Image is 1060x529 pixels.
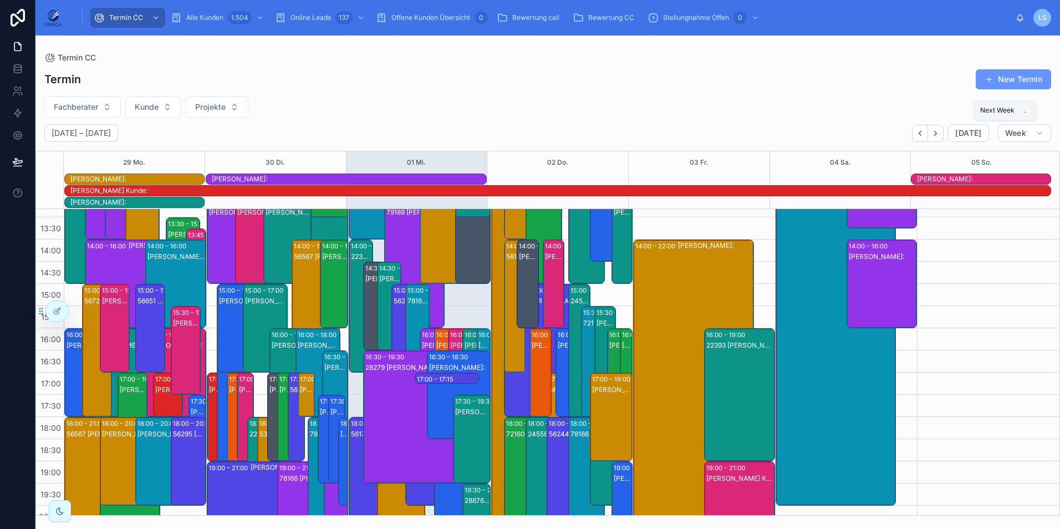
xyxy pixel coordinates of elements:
div: 14:00 – 16:00[PERSON_NAME]: [85,240,187,328]
div: 17:00 – 18:00 [300,374,341,385]
div: 15:30 – 17:30[PERSON_NAME] Kunde: [171,307,200,394]
div: 16:00 – 18:00[PERSON_NAME] Kunde: [620,329,632,416]
div: 56244 [PERSON_NAME]:[PERSON_NAME] [549,430,582,439]
div: 18:00 – 21:00 [528,418,569,429]
div: [PERSON_NAME]: [269,385,283,394]
div: 16:00 – 17:00 [478,329,519,340]
div: 15:00 – 17:0056651 [PERSON_NAME]:[PERSON_NAME] [136,284,165,372]
div: 14:00 – 22:00 [635,241,678,252]
div: 19:00 – 21:00 [614,462,655,474]
div: 16:00 – 18:00[PERSON_NAME]: [420,329,443,416]
div: 15:00 – 18:0056235 [PERSON_NAME]:[PERSON_NAME] [392,284,415,416]
div: 14:00 – 17:00 [506,241,547,252]
button: 05 So. [971,151,992,174]
a: Termin CC [90,8,165,28]
div: 18:00 – 20:00[PERSON_NAME]: [590,418,626,505]
div: 56727 [PERSON_NAME]:[PERSON_NAME] [84,297,111,306]
div: 1.504 [228,11,252,24]
div: 16:00 – 19:00 [706,329,748,340]
div: 16:00 – 18:00[PERSON_NAME] Kunde: [608,329,628,416]
span: Termin CC [58,52,96,63]
div: 28876 [PERSON_NAME]:[PERSON_NAME] [465,496,490,505]
div: 28279 [PERSON_NAME]:[PERSON_NAME] [365,363,471,372]
div: 16:00 – 18:00 [298,329,339,340]
div: [PERSON_NAME] Kunde: [298,341,339,350]
span: [DATE] [955,128,981,138]
div: 19:00 – 21:00 [209,462,251,474]
div: 0 [733,11,747,24]
div: [PERSON_NAME] Kunde: [137,430,195,439]
div: 78166 [PERSON_NAME]:[PERSON_NAME] [279,474,347,483]
div: 12:00 – 15:0022393 [PERSON_NAME]:[PERSON_NAME] [65,151,98,283]
div: scrollable content [71,6,1016,30]
div: 02 Do. [547,151,568,174]
div: 14:30 – 16:30 [365,263,407,274]
div: [PERSON_NAME]: [340,430,347,439]
div: 17:00 – 19:00 [279,374,320,385]
div: [PERSON_NAME] Kunde: [168,230,199,239]
div: 17:00 – 19:00 [592,374,633,385]
div: [PERSON_NAME]: [229,385,243,394]
div: 16:00 – 18:00[PERSON_NAME]: [435,329,457,416]
div: [PERSON_NAME] Kunde: [324,363,347,372]
div: 18:00 – 20:00 [173,418,216,429]
div: 16:00 – 17:00[PERSON_NAME]: [477,329,490,372]
div: 15:30 – 17:30[PERSON_NAME] Kunde: [595,307,615,394]
div: 12:00 – 15:0056567 [PERSON_NAME]:[PERSON_NAME] [420,151,480,283]
div: 19:00 – 21:00 [279,462,321,474]
span: Kunde [135,101,159,113]
div: 56759 [PERSON_NAME]:[PERSON_NAME] [290,385,304,394]
div: [PERSON_NAME] Kunde: [322,252,347,261]
div: 17:00 – 19:00 [229,374,270,385]
div: 15:30 – 17:30 [173,307,214,318]
div: 0 [475,11,488,24]
button: New Termin [976,69,1051,89]
div: 15:00 – 18:0056727 [PERSON_NAME]:[PERSON_NAME] [83,284,111,416]
div: 16:00 – 19:0022393 [PERSON_NAME]:[PERSON_NAME] [705,329,774,461]
div: 14:00 – 17:0056170 [PERSON_NAME]:[PERSON_NAME] [504,240,525,372]
div: 13:30 – 15:30 [168,218,210,230]
div: 14:00 – 16:00 [545,241,587,252]
div: 16:00 – 18:00 [272,329,313,340]
div: 15:00 – 17:00 [219,285,260,296]
div: 03 Fr. [690,151,709,174]
div: 17:00 – 17:15 [417,374,456,385]
div: 18:00 – 21:00 [506,418,548,429]
div: 18:00 – 20:00 [137,418,180,429]
div: 18:00 – 21:00 [67,418,108,429]
div: [PERSON_NAME] Kunde: [239,385,253,394]
div: 17:00 – 19:00 [120,374,161,385]
span: Alle Kunden [186,13,223,22]
div: 29 Mo. [123,151,145,174]
div: 16:30 – 19:3028279 [PERSON_NAME]:[PERSON_NAME] [364,351,471,483]
div: 18:00 – 20:00 [340,418,383,429]
div: 22395 [PERSON_NAME]:[PERSON_NAME] [249,430,263,439]
div: 17:00 – 19:00[PERSON_NAME] Kunde: [237,373,253,461]
div: 14:00 – 16:00[PERSON_NAME] Kunde: [517,240,538,328]
div: 24558 [PERSON_NAME]:Wiki [PERSON_NAME] [528,430,561,439]
div: 14:00 – 16:00[PERSON_NAME] Kunde: [543,240,564,328]
div: 17:00 – 18:00[PERSON_NAME]: [298,373,314,416]
div: 14:00 – 16:00 [87,241,129,252]
div: [PERSON_NAME]: [379,274,400,283]
div: 17:30 – 19:30[PERSON_NAME]: [453,395,490,483]
div: [PERSON_NAME]: [300,385,314,394]
div: 15:30 – 18:0072160 [PERSON_NAME]:[PERSON_NAME] [582,307,602,416]
div: 18:00 – 20:00 [102,418,145,429]
div: 15:30 – 18:00 [583,307,625,318]
div: 18:00 – 21:00 [259,418,301,429]
div: 78166 [PERSON_NAME] Kunde:[PERSON_NAME] [407,297,428,306]
div: 53560 [PERSON_NAME]:[PERSON_NAME] [259,430,273,439]
div: 14:00 – 16:00 [322,241,364,252]
div: [PERSON_NAME]: [365,274,386,283]
div: 17:00 – 19:0056759 [PERSON_NAME]:[PERSON_NAME] [288,373,304,461]
div: 30 Di. [266,151,285,174]
a: Alle Kunden1.504 [167,8,269,28]
div: 17:00 – 19:00 [209,374,250,385]
div: 17:00 – 18:00 [155,374,196,385]
div: [PERSON_NAME]: [330,408,344,416]
div: 16:00 – 18:00 [450,329,492,340]
div: [PERSON_NAME] Kunde: [266,208,310,217]
div: 15:00 – 17:00 [102,285,143,296]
